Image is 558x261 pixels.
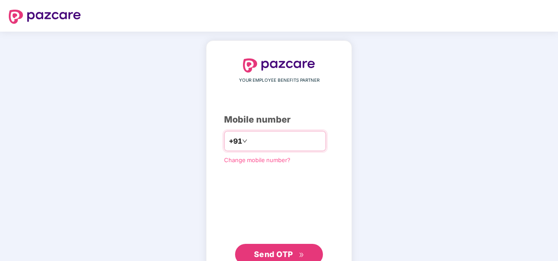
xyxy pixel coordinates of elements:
span: Send OTP [254,250,293,259]
img: logo [9,10,81,24]
span: double-right [299,252,304,258]
span: YOUR EMPLOYEE BENEFITS PARTNER [239,77,319,84]
span: down [242,138,247,144]
img: logo [243,58,315,72]
a: Change mobile number? [224,156,290,163]
span: +91 [229,136,242,147]
div: Mobile number [224,113,334,127]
